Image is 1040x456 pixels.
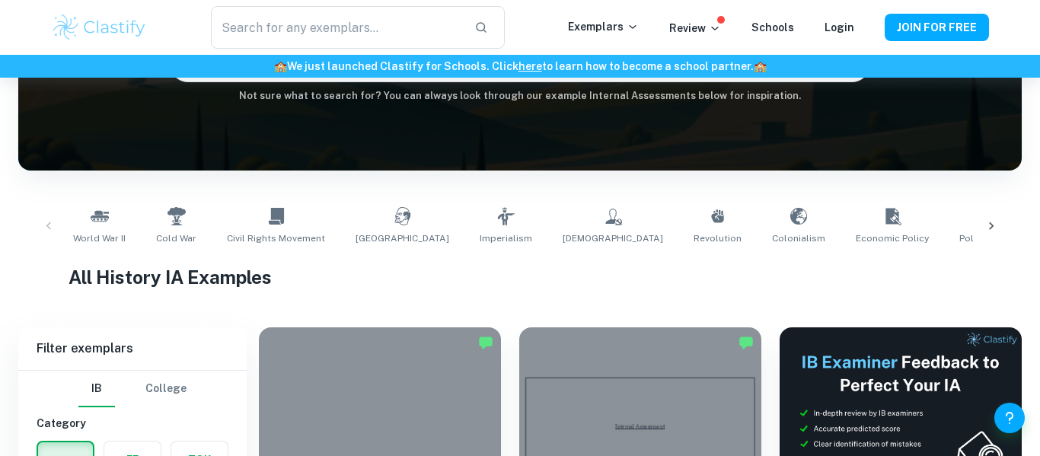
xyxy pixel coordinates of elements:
h6: Category [37,415,228,432]
span: World War II [73,231,126,245]
a: Login [825,21,854,33]
span: Economic Policy [856,231,929,245]
span: 🏫 [754,60,767,72]
button: IB [78,371,115,407]
a: here [518,60,542,72]
span: Civil Rights Movement [227,231,325,245]
h6: Filter exemplars [18,327,247,370]
h1: All History IA Examples [69,263,971,291]
img: Clastify logo [51,12,148,43]
h6: We just launched Clastify for Schools. Click to learn how to become a school partner. [3,58,1037,75]
button: JOIN FOR FREE [885,14,989,41]
a: Schools [751,21,794,33]
img: Marked [478,335,493,350]
input: Search for any exemplars... [211,6,462,49]
span: Cold War [156,231,196,245]
span: [GEOGRAPHIC_DATA] [356,231,449,245]
button: Help and Feedback [994,403,1025,433]
h6: Not sure what to search for? You can always look through our example Internal Assessments below f... [18,88,1022,104]
span: Colonialism [772,231,825,245]
img: Marked [739,335,754,350]
p: Exemplars [568,18,639,35]
button: College [145,371,187,407]
span: 🏫 [274,60,287,72]
p: Review [669,20,721,37]
div: Filter type choice [78,371,187,407]
span: Imperialism [480,231,532,245]
span: [DEMOGRAPHIC_DATA] [563,231,663,245]
span: Revolution [694,231,742,245]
